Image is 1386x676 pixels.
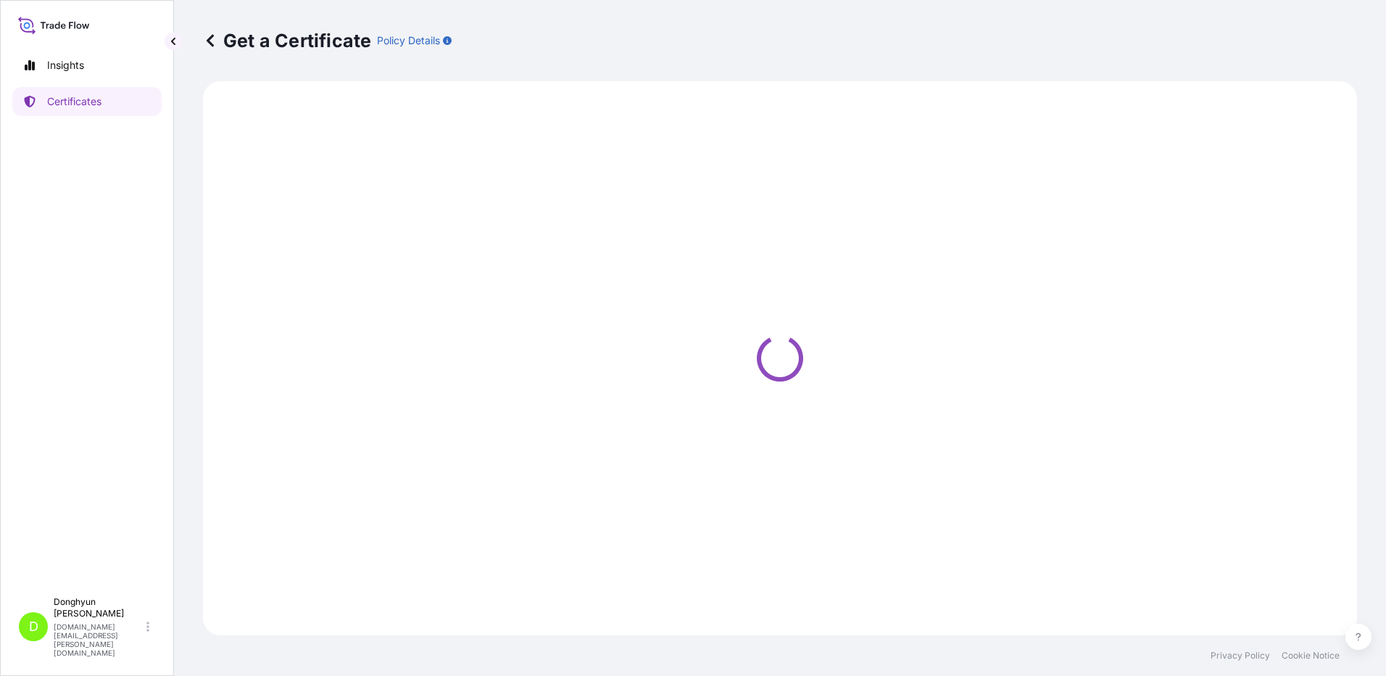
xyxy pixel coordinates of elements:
p: Policy Details [377,33,440,48]
div: Loading [212,90,1348,627]
span: D [29,619,38,634]
a: Certificates [12,87,162,116]
a: Privacy Policy [1211,650,1270,661]
p: [DOMAIN_NAME][EMAIL_ADDRESS][PERSON_NAME][DOMAIN_NAME] [54,622,144,657]
p: Insights [47,58,84,73]
p: Get a Certificate [203,29,371,52]
p: Donghyun [PERSON_NAME] [54,596,144,619]
a: Insights [12,51,162,80]
p: Certificates [47,94,101,109]
a: Cookie Notice [1282,650,1340,661]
